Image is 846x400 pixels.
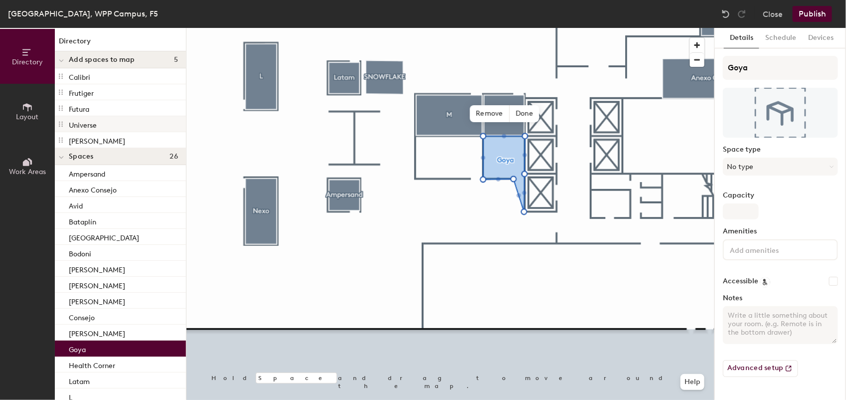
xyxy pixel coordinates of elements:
p: Avid [69,199,83,210]
button: Close [763,6,783,22]
span: Done [509,105,539,122]
img: Redo [737,9,747,19]
button: Schedule [759,28,802,48]
label: Space type [723,146,838,154]
span: Add spaces to map [69,56,135,64]
button: Publish [793,6,832,22]
p: Consejo [69,311,95,322]
label: Capacity [723,192,838,200]
p: Bataplín [69,215,96,226]
div: [GEOGRAPHIC_DATA], WPP Campus, F5 [8,7,158,20]
span: Spaces [69,153,94,161]
span: 26 [169,153,178,161]
span: 5 [174,56,178,64]
button: Advanced setup [723,360,798,377]
p: Ampersand [69,167,105,179]
button: Details [724,28,759,48]
span: Work Areas [9,168,46,176]
p: Universe [69,118,97,130]
label: Amenities [723,227,838,235]
p: [PERSON_NAME] [69,263,125,274]
p: [PERSON_NAME] [69,327,125,338]
p: Health Corner [69,359,115,370]
button: Devices [802,28,840,48]
h1: Directory [55,36,186,51]
img: The space named Goya [723,88,838,138]
button: Help [680,374,704,390]
label: Accessible [723,277,758,285]
p: Futura [69,102,89,114]
span: Layout [16,113,39,121]
p: Goya [69,343,86,354]
p: Calibri [69,70,90,82]
p: Bodoni [69,247,91,258]
input: Add amenities [728,243,818,255]
img: Undo [721,9,731,19]
span: Remove [470,105,510,122]
p: [PERSON_NAME] [69,295,125,306]
p: Latam [69,375,90,386]
span: Directory [12,58,43,66]
p: Frutiger [69,86,94,98]
button: No type [723,158,838,176]
p: [PERSON_NAME] [69,279,125,290]
p: Anexo Consejo [69,183,117,195]
p: [GEOGRAPHIC_DATA] [69,231,139,242]
p: [PERSON_NAME] [69,134,125,146]
label: Notes [723,294,838,302]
